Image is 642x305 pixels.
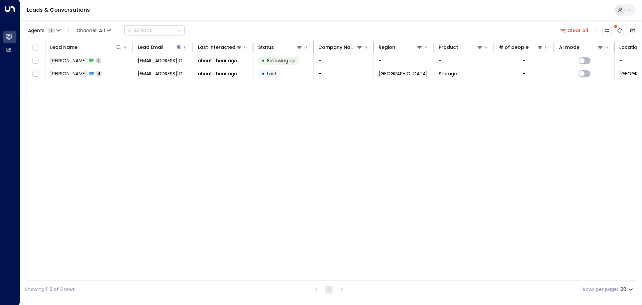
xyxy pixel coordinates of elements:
[439,43,458,51] div: Product
[25,286,75,293] div: Showing 1-2 of 2 rows
[50,43,122,51] div: Lead Name
[31,70,39,78] span: Toggle select row
[50,43,78,51] div: Lead Name
[267,70,277,77] span: Lost
[318,43,356,51] div: Company Name
[602,26,612,35] button: Customize
[261,55,265,66] div: •
[127,27,152,33] div: Actions
[559,43,604,51] div: AI mode
[198,43,242,51] div: Last Interacted
[261,68,265,79] div: •
[96,71,102,76] span: 4
[439,43,483,51] div: Product
[314,54,374,67] td: -
[198,70,237,77] span: about 1 hour ago
[258,43,274,51] div: Status
[558,26,591,35] button: Clear all
[318,43,363,51] div: Company Name
[96,58,101,63] span: 2
[628,26,637,35] button: Archived Leads
[379,70,428,77] span: Birmingham
[74,26,113,35] span: Channel:
[379,43,423,51] div: Region
[138,70,188,77] span: shikha_rai@outlook.com
[523,57,526,64] div: -
[258,43,303,51] div: Status
[138,43,182,51] div: Lead Email
[27,6,90,14] a: Leads & Conversations
[523,70,526,77] div: -
[379,43,395,51] div: Region
[31,44,39,52] span: Toggle select all
[499,43,529,51] div: # of people
[621,285,634,294] div: 20
[434,54,494,67] td: -
[50,57,87,64] span: Shikha Rai
[25,26,63,35] button: Agents1
[374,54,434,67] td: -
[198,57,237,64] span: about 1 hour ago
[312,285,346,294] nav: pagination navigation
[138,57,188,64] span: shikha_rai@outlook.com
[439,70,457,77] span: Storage
[50,70,87,77] span: Shikha Rai
[124,25,185,35] button: Actions
[47,28,55,33] span: 1
[325,286,333,294] button: page 1
[74,26,113,35] button: Channel:All
[99,28,105,33] span: All
[31,57,39,65] span: Toggle select row
[619,43,640,51] div: Location
[559,43,579,51] div: AI mode
[28,28,44,33] span: Agents
[267,57,296,64] span: Following Up
[124,25,185,35] div: Button group with a nested menu
[138,43,164,51] div: Lead Email
[583,286,618,293] label: Rows per page:
[314,67,374,80] td: -
[198,43,235,51] div: Last Interacted
[615,26,624,35] span: There are new threads available. Refresh the grid to view the latest updates.
[499,43,543,51] div: # of people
